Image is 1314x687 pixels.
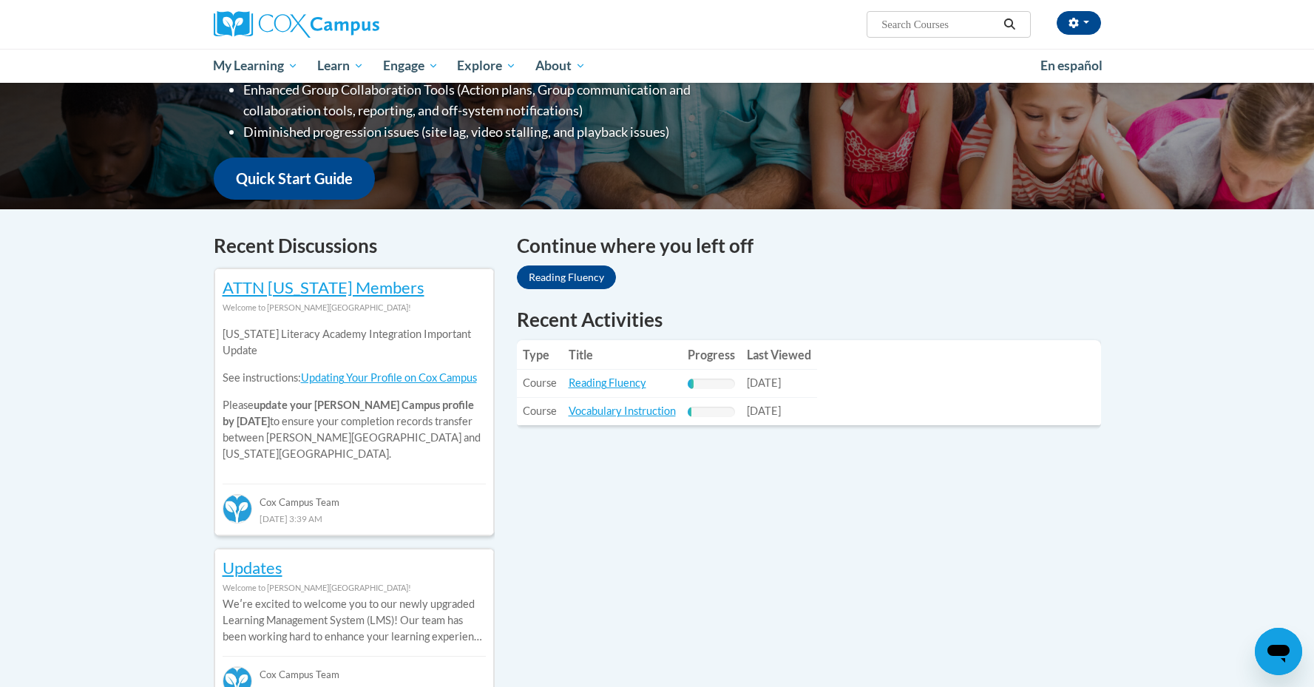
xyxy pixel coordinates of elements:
[214,11,495,38] a: Cox Campus
[517,340,563,370] th: Type
[243,79,750,122] li: Enhanced Group Collaboration Tools (Action plans, Group communication and collaboration tools, re...
[223,510,486,527] div: [DATE] 3:39 AM
[569,405,676,417] a: Vocabulary Instruction
[223,399,474,427] b: update your [PERSON_NAME] Campus profile by [DATE]
[223,484,486,510] div: Cox Campus Team
[1255,628,1302,675] iframe: Button to launch messaging window, conversation in progress
[243,121,750,143] li: Diminished progression issues (site lag, video stalling, and playback issues)
[223,277,424,297] a: ATTN [US_STATE] Members
[569,376,646,389] a: Reading Fluency
[880,16,998,33] input: Search Courses
[383,57,438,75] span: Engage
[214,11,379,38] img: Cox Campus
[223,558,282,578] a: Updates
[563,340,682,370] th: Title
[447,49,526,83] a: Explore
[517,265,616,289] a: Reading Fluency
[1040,58,1103,73] span: En español
[223,326,486,359] p: [US_STATE] Literacy Academy Integration Important Update
[682,340,741,370] th: Progress
[301,371,477,384] a: Updating Your Profile on Cox Campus
[308,49,373,83] a: Learn
[688,379,694,389] div: Progress, %
[223,299,486,316] div: Welcome to [PERSON_NAME][GEOGRAPHIC_DATA]!
[747,376,781,389] span: [DATE]
[223,580,486,596] div: Welcome to [PERSON_NAME][GEOGRAPHIC_DATA]!
[204,49,308,83] a: My Learning
[1031,50,1112,81] a: En español
[517,231,1101,260] h4: Continue where you left off
[688,407,692,417] div: Progress, %
[523,376,557,389] span: Course
[214,158,375,200] a: Quick Start Guide
[747,405,781,417] span: [DATE]
[192,49,1123,83] div: Main menu
[223,370,486,386] p: See instructions:
[223,494,252,524] img: Cox Campus Team
[223,316,486,473] div: Please to ensure your completion records transfer between [PERSON_NAME][GEOGRAPHIC_DATA] and [US_...
[317,57,364,75] span: Learn
[741,340,817,370] th: Last Viewed
[526,49,595,83] a: About
[373,49,448,83] a: Engage
[517,306,1101,333] h1: Recent Activities
[223,656,486,683] div: Cox Campus Team
[1057,11,1101,35] button: Account Settings
[523,405,557,417] span: Course
[457,57,516,75] span: Explore
[214,231,495,260] h4: Recent Discussions
[535,57,586,75] span: About
[213,57,298,75] span: My Learning
[223,596,486,645] p: Weʹre excited to welcome you to our newly upgraded Learning Management System (LMS)! Our team has...
[998,16,1020,33] button: Search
